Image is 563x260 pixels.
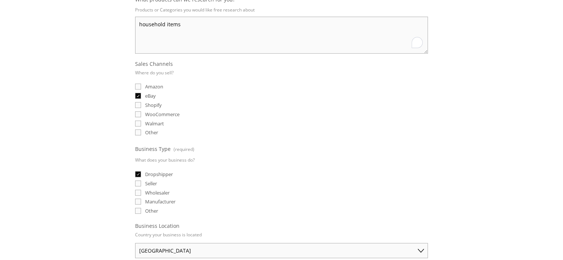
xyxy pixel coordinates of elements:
[135,17,428,54] textarea: To enrich screen reader interactions, please activate Accessibility in Grammarly extension settings
[145,129,158,136] span: Other
[135,121,141,126] input: Walmart
[145,171,173,178] span: Dropshipper
[135,155,195,165] p: What does your business do?
[135,111,141,117] input: WooCommerce
[173,144,194,155] span: (required)
[145,111,180,118] span: WooCommerce
[135,102,141,108] input: Shopify
[145,207,158,214] span: Other
[135,67,174,78] p: Where do you sell?
[135,180,141,186] input: Seller
[135,145,171,152] span: Business Type
[135,190,141,196] input: Wholesaler
[145,102,162,108] span: Shopify
[135,199,141,205] input: Manufacturer
[135,222,180,229] span: Business Location
[135,229,202,240] p: Country your business is located
[145,120,164,127] span: Walmart
[145,180,157,187] span: Seller
[145,92,156,99] span: eBay
[135,171,141,177] input: Dropshipper
[135,60,173,67] span: Sales Channels
[135,4,428,15] p: Products or Categories you would like free research about
[135,208,141,214] input: Other
[135,243,428,258] select: Business Location
[145,198,175,205] span: Manufacturer
[135,84,141,90] input: Amazon
[135,93,141,99] input: eBay
[145,83,163,90] span: Amazon
[135,129,141,135] input: Other
[145,189,170,196] span: Wholesaler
